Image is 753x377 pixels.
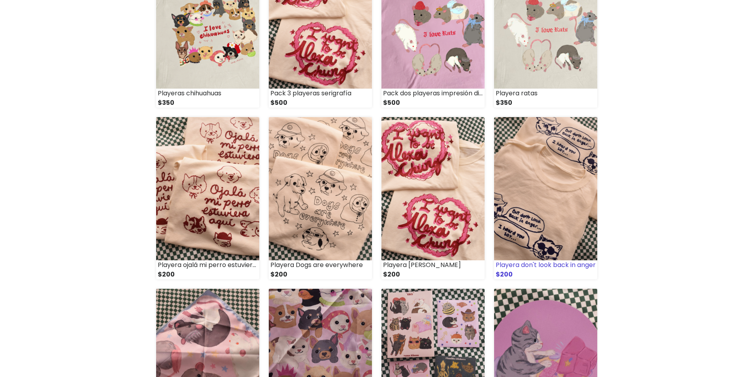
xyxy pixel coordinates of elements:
[494,98,597,108] div: $350
[269,89,372,98] div: Pack 3 playeras serigrafía
[156,260,259,270] div: Playera ojalá mi perro estuviera aquí
[381,98,485,108] div: $500
[269,117,372,260] img: small_1755147384643.png
[156,117,259,279] a: Playera ojalá mi perro estuviera aquí $200
[269,270,372,279] div: $200
[381,117,485,260] img: small_1755147304947.png
[494,270,597,279] div: $200
[269,260,372,270] div: Playera Dogs are everywhere
[494,117,597,260] img: small_1755147232539.png
[381,89,485,98] div: Pack dos playeras impresión directa
[269,98,372,108] div: $500
[156,89,259,98] div: Playeras chihuahuas
[381,117,485,279] a: Playera [PERSON_NAME] $200
[269,117,372,279] a: Playera Dogs are everywhere $200
[494,117,597,279] a: Playera don't look back in anger $200
[381,260,485,270] div: Playera [PERSON_NAME]
[494,260,597,270] div: Playera don't look back in anger
[381,270,485,279] div: $200
[494,89,597,98] div: Playera ratas
[156,98,259,108] div: $350
[156,270,259,279] div: $200
[156,117,259,260] img: small_1755147463673.jpeg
